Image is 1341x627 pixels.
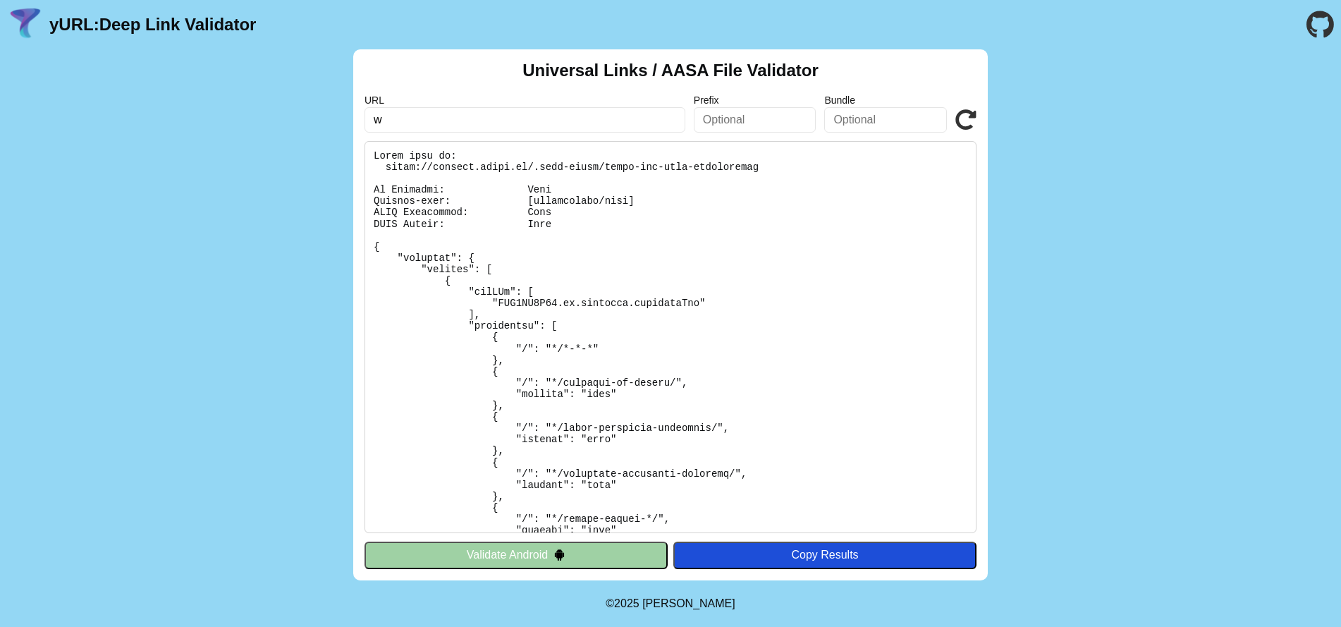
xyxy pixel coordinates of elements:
button: Copy Results [673,542,976,568]
input: Optional [694,107,816,133]
a: yURL:Deep Link Validator [49,15,256,35]
input: Optional [824,107,947,133]
span: 2025 [614,597,639,609]
label: Bundle [824,95,947,106]
button: Validate Android [365,542,668,568]
img: droidIcon.svg [553,549,565,561]
label: URL [365,95,685,106]
footer: © [606,580,735,627]
label: Prefix [694,95,816,106]
div: Copy Results [680,549,969,561]
h2: Universal Links / AASA File Validator [522,61,819,80]
pre: Lorem ipsu do: sitam://consect.adipi.el/.sedd-eiusm/tempo-inc-utla-etdoloremag Al Enimadmi: Veni ... [365,141,976,533]
input: Required [365,107,685,133]
a: Michael Ibragimchayev's Personal Site [642,597,735,609]
img: yURL Logo [7,6,44,43]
